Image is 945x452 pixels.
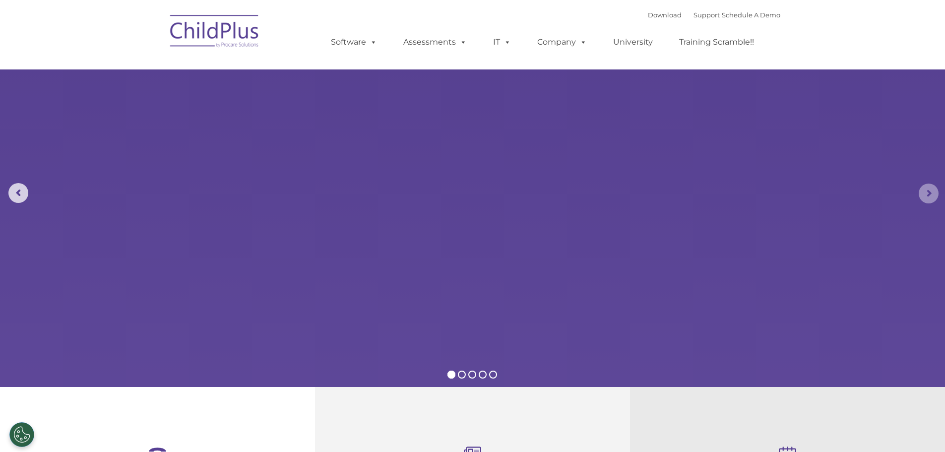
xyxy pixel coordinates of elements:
[669,32,764,52] a: Training Scramble!!
[138,106,180,114] span: Phone number
[165,8,264,58] img: ChildPlus by Procare Solutions
[9,422,34,447] button: Cookies Settings
[693,11,720,19] a: Support
[648,11,780,19] font: |
[321,32,387,52] a: Software
[603,32,663,52] a: University
[393,32,477,52] a: Assessments
[722,11,780,19] a: Schedule A Demo
[483,32,521,52] a: IT
[138,65,168,73] span: Last name
[527,32,597,52] a: Company
[648,11,682,19] a: Download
